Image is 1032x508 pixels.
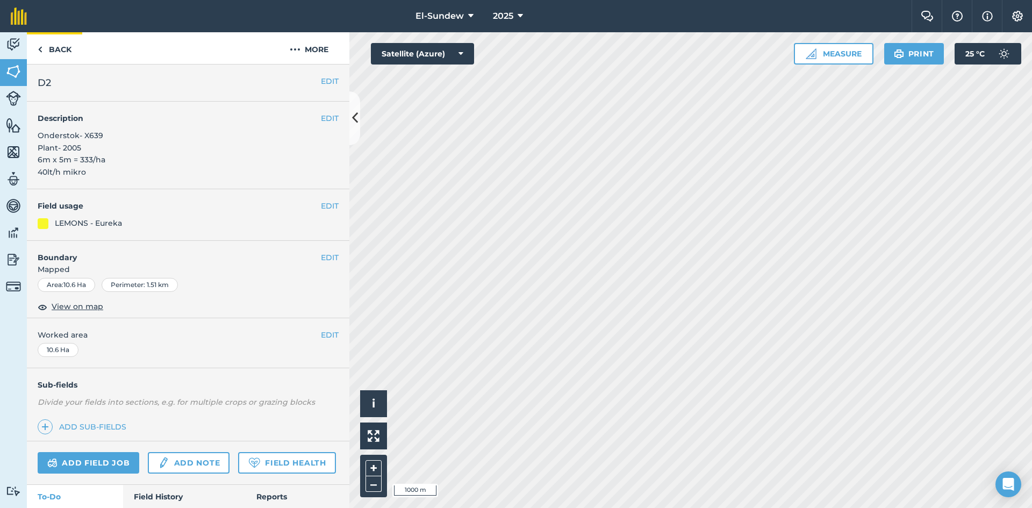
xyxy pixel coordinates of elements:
button: EDIT [321,112,339,124]
button: Print [884,43,944,65]
button: + [365,460,382,476]
button: EDIT [321,252,339,263]
h4: Boundary [27,241,321,263]
a: Add note [148,452,230,474]
img: svg+xml;base64,PD94bWwgdmVyc2lvbj0iMS4wIiBlbmNvZGluZz0idXRmLTgiPz4KPCEtLSBHZW5lcmF0b3I6IEFkb2JlIE... [6,225,21,241]
img: svg+xml;base64,PHN2ZyB4bWxucz0iaHR0cDovL3d3dy53My5vcmcvMjAwMC9zdmciIHdpZHRoPSIxOSIgaGVpZ2h0PSIyNC... [894,47,904,60]
button: Satellite (Azure) [371,43,474,65]
h4: Sub-fields [27,379,349,391]
a: Add field job [38,452,139,474]
button: EDIT [321,75,339,87]
a: Back [27,32,82,64]
img: Ruler icon [806,48,816,59]
img: svg+xml;base64,PD94bWwgdmVyc2lvbj0iMS4wIiBlbmNvZGluZz0idXRmLTgiPz4KPCEtLSBHZW5lcmF0b3I6IEFkb2JlIE... [47,456,58,469]
div: Open Intercom Messenger [995,471,1021,497]
img: svg+xml;base64,PD94bWwgdmVyc2lvbj0iMS4wIiBlbmNvZGluZz0idXRmLTgiPz4KPCEtLSBHZW5lcmF0b3I6IEFkb2JlIE... [6,486,21,496]
a: Field Health [238,452,335,474]
a: Add sub-fields [38,419,131,434]
button: EDIT [321,329,339,341]
span: Worked area [38,329,339,341]
em: Divide your fields into sections, e.g. for multiple crops or grazing blocks [38,397,315,407]
img: svg+xml;base64,PD94bWwgdmVyc2lvbj0iMS4wIiBlbmNvZGluZz0idXRmLTgiPz4KPCEtLSBHZW5lcmF0b3I6IEFkb2JlIE... [157,456,169,469]
button: i [360,390,387,417]
img: Four arrows, one pointing top left, one top right, one bottom right and the last bottom left [368,430,379,442]
span: Onderstok- X639 Plant- 2005 6m x 5m = 333/ha 40lt/h mikro [38,131,105,176]
button: Measure [794,43,873,65]
img: svg+xml;base64,PHN2ZyB4bWxucz0iaHR0cDovL3d3dy53My5vcmcvMjAwMC9zdmciIHdpZHRoPSIyMCIgaGVpZ2h0PSIyNC... [290,43,300,56]
span: View on map [52,300,103,312]
span: i [372,397,375,410]
button: More [269,32,349,64]
span: El-Sundew [415,10,464,23]
img: A question mark icon [951,11,964,22]
img: svg+xml;base64,PD94bWwgdmVyc2lvbj0iMS4wIiBlbmNvZGluZz0idXRmLTgiPz4KPCEtLSBHZW5lcmF0b3I6IEFkb2JlIE... [6,171,21,187]
img: svg+xml;base64,PHN2ZyB4bWxucz0iaHR0cDovL3d3dy53My5vcmcvMjAwMC9zdmciIHdpZHRoPSIxNyIgaGVpZ2h0PSIxNy... [982,10,993,23]
img: svg+xml;base64,PD94bWwgdmVyc2lvbj0iMS4wIiBlbmNvZGluZz0idXRmLTgiPz4KPCEtLSBHZW5lcmF0b3I6IEFkb2JlIE... [6,91,21,106]
img: svg+xml;base64,PHN2ZyB4bWxucz0iaHR0cDovL3d3dy53My5vcmcvMjAwMC9zdmciIHdpZHRoPSI5IiBoZWlnaHQ9IjI0Ii... [38,43,42,56]
button: EDIT [321,200,339,212]
img: svg+xml;base64,PHN2ZyB4bWxucz0iaHR0cDovL3d3dy53My5vcmcvMjAwMC9zdmciIHdpZHRoPSI1NiIgaGVpZ2h0PSI2MC... [6,117,21,133]
div: 10.6 Ha [38,343,78,357]
img: fieldmargin Logo [11,8,27,25]
img: A cog icon [1011,11,1024,22]
img: svg+xml;base64,PHN2ZyB4bWxucz0iaHR0cDovL3d3dy53My5vcmcvMjAwMC9zdmciIHdpZHRoPSIxOCIgaGVpZ2h0PSIyNC... [38,300,47,313]
img: svg+xml;base64,PD94bWwgdmVyc2lvbj0iMS4wIiBlbmNvZGluZz0idXRmLTgiPz4KPCEtLSBHZW5lcmF0b3I6IEFkb2JlIE... [6,198,21,214]
img: svg+xml;base64,PD94bWwgdmVyc2lvbj0iMS4wIiBlbmNvZGluZz0idXRmLTgiPz4KPCEtLSBHZW5lcmF0b3I6IEFkb2JlIE... [6,37,21,53]
img: svg+xml;base64,PD94bWwgdmVyc2lvbj0iMS4wIiBlbmNvZGluZz0idXRmLTgiPz4KPCEtLSBHZW5lcmF0b3I6IEFkb2JlIE... [6,252,21,268]
img: svg+xml;base64,PHN2ZyB4bWxucz0iaHR0cDovL3d3dy53My5vcmcvMjAwMC9zdmciIHdpZHRoPSI1NiIgaGVpZ2h0PSI2MC... [6,144,21,160]
h4: Field usage [38,200,321,212]
span: D2 [38,75,51,90]
img: svg+xml;base64,PHN2ZyB4bWxucz0iaHR0cDovL3d3dy53My5vcmcvMjAwMC9zdmciIHdpZHRoPSIxNCIgaGVpZ2h0PSIyNC... [41,420,49,433]
div: Perimeter : 1.51 km [102,278,178,292]
span: 25 ° C [965,43,985,65]
button: View on map [38,300,103,313]
span: Mapped [27,263,349,275]
img: svg+xml;base64,PHN2ZyB4bWxucz0iaHR0cDovL3d3dy53My5vcmcvMjAwMC9zdmciIHdpZHRoPSI1NiIgaGVpZ2h0PSI2MC... [6,63,21,80]
div: Area : 10.6 Ha [38,278,95,292]
h4: Description [38,112,339,124]
div: LEMONS - Eureka [55,217,122,229]
button: 25 °C [955,43,1021,65]
button: – [365,476,382,492]
span: 2025 [493,10,513,23]
img: svg+xml;base64,PD94bWwgdmVyc2lvbj0iMS4wIiBlbmNvZGluZz0idXRmLTgiPz4KPCEtLSBHZW5lcmF0b3I6IEFkb2JlIE... [6,279,21,294]
img: Two speech bubbles overlapping with the left bubble in the forefront [921,11,934,22]
img: svg+xml;base64,PD94bWwgdmVyc2lvbj0iMS4wIiBlbmNvZGluZz0idXRmLTgiPz4KPCEtLSBHZW5lcmF0b3I6IEFkb2JlIE... [993,43,1015,65]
